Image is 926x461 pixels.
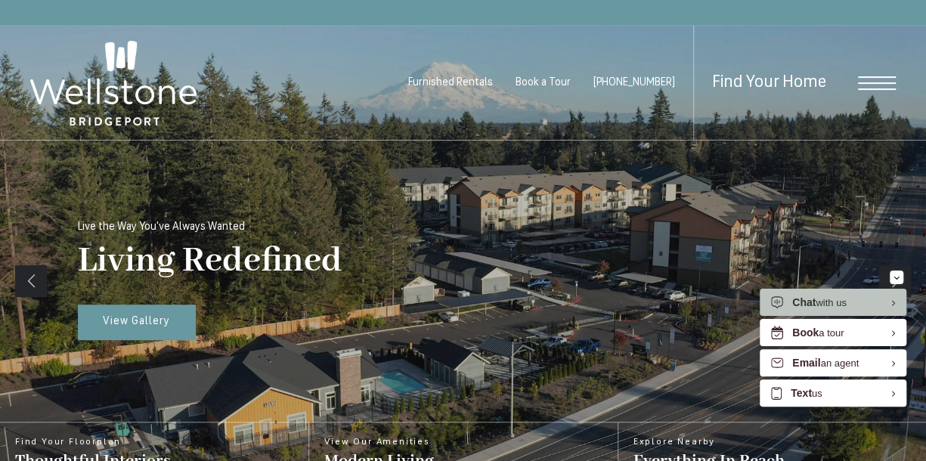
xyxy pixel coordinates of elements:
[78,240,342,283] p: Living Redefined
[103,316,170,327] span: View Gallery
[408,77,493,88] a: Furnished Rentals
[15,438,171,447] span: Find Your Floorplan
[593,77,675,88] a: Call us at (253) 400-3144
[593,77,675,88] span: [PHONE_NUMBER]
[712,74,826,91] a: Find Your Home
[858,76,896,90] button: Open Menu
[516,77,571,88] a: Book a Tour
[633,438,785,447] span: Explore Nearby
[324,438,434,447] span: View Our Amenities
[30,41,197,125] img: Wellstone
[879,265,911,297] a: Next
[15,265,47,297] a: Previous
[78,221,245,233] p: Live the Way You've Always Wanted
[78,305,196,341] a: View Gallery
